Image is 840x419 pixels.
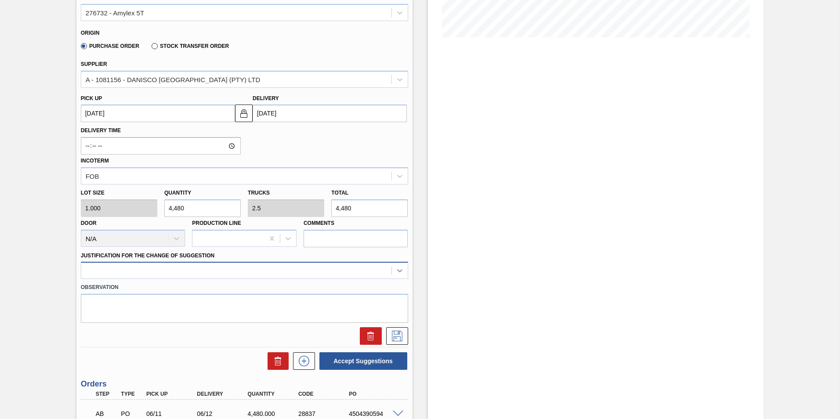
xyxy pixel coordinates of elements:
[248,190,270,196] label: Trucks
[355,327,382,345] div: Delete Suggestion
[81,95,102,101] label: Pick up
[239,108,249,119] img: locked
[347,410,403,417] div: 4504390594
[144,410,201,417] div: 06/11/2025
[94,391,120,397] div: Step
[319,352,407,370] button: Accept Suggestions
[81,158,109,164] label: Incoterm
[119,391,145,397] div: Type
[289,352,315,370] div: New suggestion
[164,190,191,196] label: Quantity
[152,43,229,49] label: Stock Transfer Order
[119,410,145,417] div: Purchase order
[81,253,214,259] label: Justification for the Change of Suggestion
[296,410,353,417] div: 28837
[246,391,302,397] div: Quantity
[86,9,144,16] div: 276732 - Amylex 5T
[81,187,157,199] label: Lot size
[81,220,97,226] label: Door
[263,352,289,370] div: Delete Suggestions
[81,124,241,137] label: Delivery Time
[253,105,407,122] input: mm/dd/yyyy
[195,410,251,417] div: 06/12/2025
[96,410,118,417] p: AB
[304,217,408,230] label: Comments
[235,105,253,122] button: locked
[144,391,201,397] div: Pick up
[192,220,241,226] label: Production Line
[253,95,279,101] label: Delivery
[86,76,261,83] div: A - 1081156 - DANISCO [GEOGRAPHIC_DATA] (PTY) LTD
[81,105,235,122] input: mm/dd/yyyy
[347,391,403,397] div: PO
[296,391,353,397] div: Code
[331,190,348,196] label: Total
[86,172,99,180] div: FOB
[81,379,408,389] h3: Orders
[246,410,302,417] div: 4,480.000
[81,61,107,67] label: Supplier
[81,30,100,36] label: Origin
[315,351,408,371] div: Accept Suggestions
[195,391,251,397] div: Delivery
[81,281,408,294] label: Observation
[81,43,139,49] label: Purchase Order
[382,327,408,345] div: Save Suggestion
